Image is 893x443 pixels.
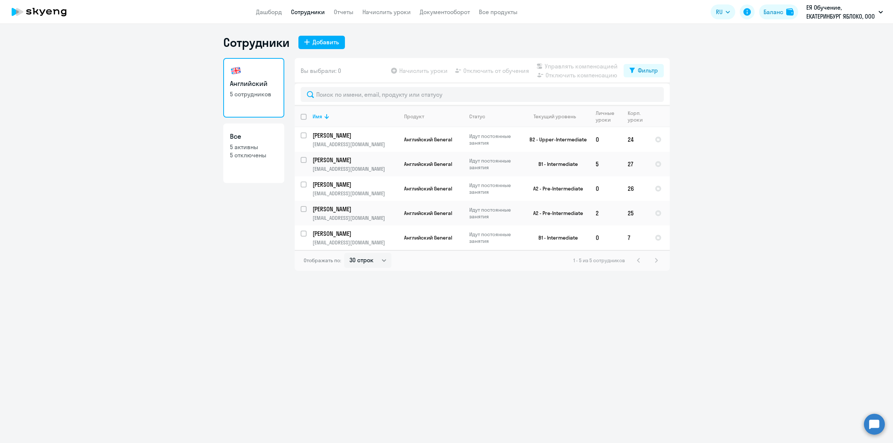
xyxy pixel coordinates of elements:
[313,38,339,46] div: Добавить
[590,152,622,176] td: 5
[803,3,887,21] button: ЕЯ Обучение, ЕКАТЕРИНБУРГ ЯБЛОКО, ООО
[573,257,625,264] span: 1 - 5 из 5 сотрудников
[521,176,590,201] td: A2 - Pre-Intermediate
[313,180,397,189] p: [PERSON_NAME]
[313,190,398,197] p: [EMAIL_ADDRESS][DOMAIN_NAME]
[404,113,463,120] div: Продукт
[313,131,397,139] p: [PERSON_NAME]
[786,8,794,16] img: balance
[521,152,590,176] td: B1 - Intermediate
[313,205,397,213] p: [PERSON_NAME]
[596,110,617,123] div: Личные уроки
[301,66,341,75] span: Вы выбрали: 0
[404,210,452,216] span: Английский General
[526,113,589,120] div: Текущий уровень
[711,4,735,19] button: RU
[362,8,411,16] a: Начислить уроки
[313,131,398,139] a: [PERSON_NAME]
[624,64,664,77] button: Фильтр
[404,136,452,143] span: Английский General
[521,225,590,250] td: B1 - Intermediate
[596,110,621,123] div: Личные уроки
[521,201,590,225] td: A2 - Pre-Intermediate
[628,110,644,123] div: Корп. уроки
[622,176,649,201] td: 26
[313,156,398,164] a: [PERSON_NAME]
[313,205,398,213] a: [PERSON_NAME]
[291,8,325,16] a: Сотрудники
[313,180,398,189] a: [PERSON_NAME]
[313,156,397,164] p: [PERSON_NAME]
[230,143,278,151] p: 5 активны
[223,123,284,183] a: Все5 активны5 отключены
[628,110,649,123] div: Корп. уроки
[469,157,520,171] p: Идут постоянные занятия
[404,161,452,167] span: Английский General
[420,8,470,16] a: Документооборот
[590,176,622,201] td: 0
[223,58,284,118] a: Английский5 сотрудников
[806,3,876,21] p: ЕЯ Обучение, ЕКАТЕРИНБУРГ ЯБЛОКО, ООО
[313,215,398,221] p: [EMAIL_ADDRESS][DOMAIN_NAME]
[298,36,345,49] button: Добавить
[313,239,398,246] p: [EMAIL_ADDRESS][DOMAIN_NAME]
[230,151,278,159] p: 5 отключены
[313,229,398,238] a: [PERSON_NAME]
[230,65,242,77] img: english
[638,66,658,75] div: Фильтр
[469,231,520,244] p: Идут постоянные занятия
[622,127,649,152] td: 24
[479,8,518,16] a: Все продукты
[304,257,341,264] span: Отображать по:
[716,7,723,16] span: RU
[469,182,520,195] p: Идут постоянные занятия
[404,185,452,192] span: Английский General
[590,127,622,152] td: 0
[223,35,289,50] h1: Сотрудники
[590,225,622,250] td: 0
[313,113,322,120] div: Имя
[469,206,520,220] p: Идут постоянные занятия
[256,8,282,16] a: Дашборд
[469,113,520,120] div: Статус
[313,229,397,238] p: [PERSON_NAME]
[622,152,649,176] td: 27
[469,113,485,120] div: Статус
[230,79,278,89] h3: Английский
[301,87,664,102] input: Поиск по имени, email, продукту или статусу
[313,113,398,120] div: Имя
[622,225,649,250] td: 7
[230,132,278,141] h3: Все
[334,8,353,16] a: Отчеты
[469,133,520,146] p: Идут постоянные занятия
[622,201,649,225] td: 25
[313,166,398,172] p: [EMAIL_ADDRESS][DOMAIN_NAME]
[404,234,452,241] span: Английский General
[534,113,576,120] div: Текущий уровень
[764,7,783,16] div: Баланс
[521,127,590,152] td: B2 - Upper-Intermediate
[404,113,424,120] div: Продукт
[230,90,278,98] p: 5 сотрудников
[590,201,622,225] td: 2
[313,141,398,148] p: [EMAIL_ADDRESS][DOMAIN_NAME]
[759,4,798,19] button: Балансbalance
